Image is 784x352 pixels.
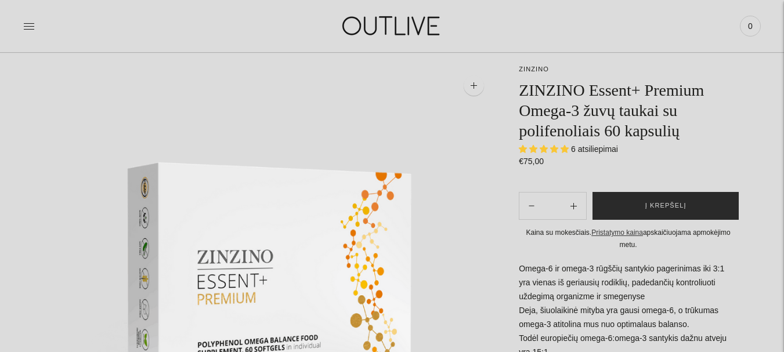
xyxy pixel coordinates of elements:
h1: ZINZINO Essent+ Premium Omega-3 žuvų taukai su polifenoliais 60 kapsulių [519,80,738,141]
button: Add product quantity [519,192,544,220]
div: Kaina su mokesčiais. apskaičiuojama apmokėjimo metu. [519,227,738,251]
button: Į krepšelį [592,192,739,220]
a: Pristatymo kaina [591,228,643,237]
input: Product quantity [544,198,561,215]
span: €75,00 [519,157,544,166]
img: OUTLIVE [320,6,465,46]
span: 5.00 stars [519,144,571,154]
span: Į krepšelį [645,200,687,212]
span: 6 atsiliepimai [571,144,618,154]
a: 0 [740,13,761,39]
a: ZINZINO [519,66,549,72]
button: Subtract product quantity [561,192,586,220]
span: 0 [742,18,758,34]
